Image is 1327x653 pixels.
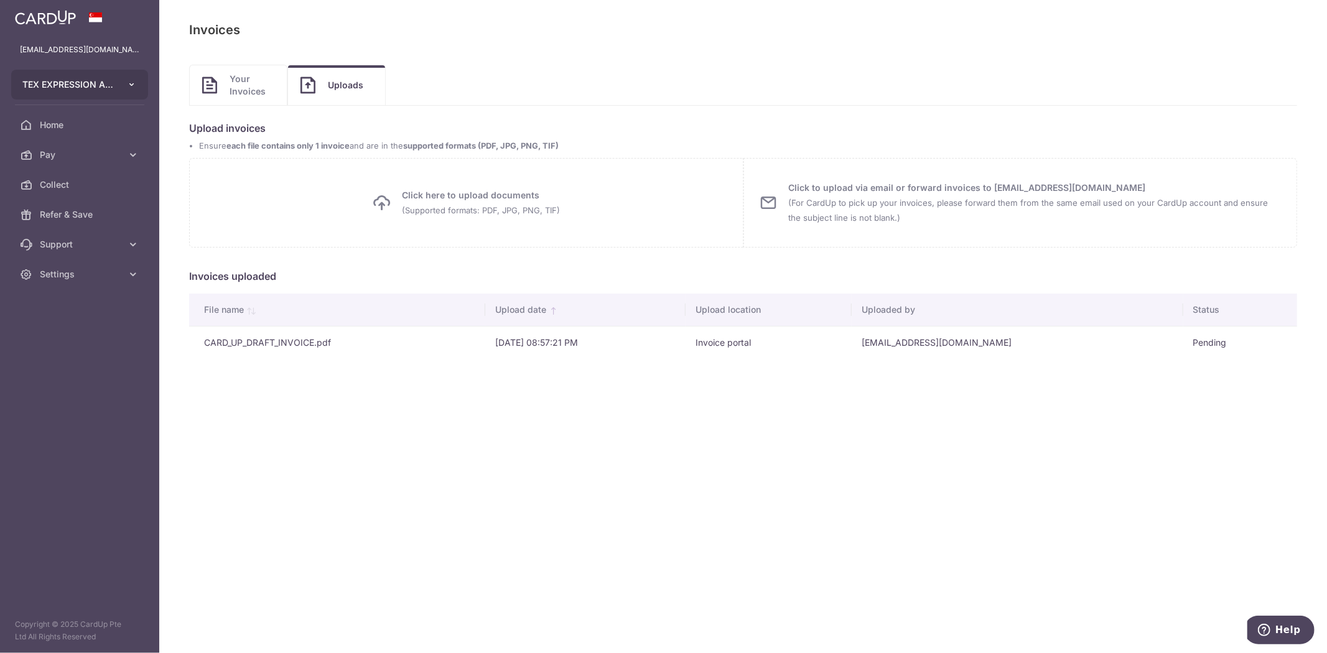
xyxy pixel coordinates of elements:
span: Support [40,238,122,251]
button: TEX EXPRESSION ASSOCIATES [11,70,148,100]
small: (For CardUp to pick up your invoices, please forward them from the same email used on your CardUp... [789,198,1269,223]
img: CardUp [15,10,76,25]
span: Collect [40,178,122,191]
th: Upload date: activate to sort column ascending [485,294,686,326]
span: Click here to upload documents [402,188,560,218]
a: Uploads [288,65,385,105]
small: (Supported formats: PDF, JPG, PNG, TIF) [402,205,560,215]
a: Click to upload via email or forward invoices to [EMAIL_ADDRESS][DOMAIN_NAME] (For CardUp to pick... [743,158,1298,248]
span: Uploads [328,79,373,91]
span: Click to upload via email or forward invoices to [EMAIL_ADDRESS][DOMAIN_NAME] [789,180,1282,225]
td: [EMAIL_ADDRESS][DOMAIN_NAME] [852,326,1183,359]
th: Uploaded by [852,294,1183,326]
th: File name: activate to sort column ascending [189,294,485,326]
span: TEX EXPRESSION ASSOCIATES [22,78,114,91]
iframe: Opens a widget where you can find more information [1247,616,1315,647]
th: Status [1183,294,1297,326]
td: Pending [1183,326,1297,359]
span: Your Invoices [230,73,274,98]
td: [DATE] 08:57:21 PM [485,326,686,359]
img: Invoice icon Image [202,76,217,94]
b: each file contains only 1 invoice [226,141,350,151]
td: CARD_UP_DRAFT_INVOICE.pdf [189,326,485,359]
p: Upload invoices [189,121,1297,136]
a: Your Invoices [190,65,287,105]
span: Settings [40,268,122,280]
li: Ensure and are in the [199,141,1297,152]
h5: Invoices uploaded [189,269,1297,284]
span: Home [40,119,122,131]
th: Upload location [686,294,852,326]
p: [EMAIL_ADDRESS][DOMAIN_NAME] [20,44,139,56]
p: Invoices [189,20,240,40]
span: Pay [40,149,122,161]
td: Invoice portal [686,326,852,359]
b: supported formats (PDF, JPG, PNG, TIF) [403,141,559,151]
span: Refer & Save [40,208,122,221]
img: Invoice icon Image [300,76,315,94]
